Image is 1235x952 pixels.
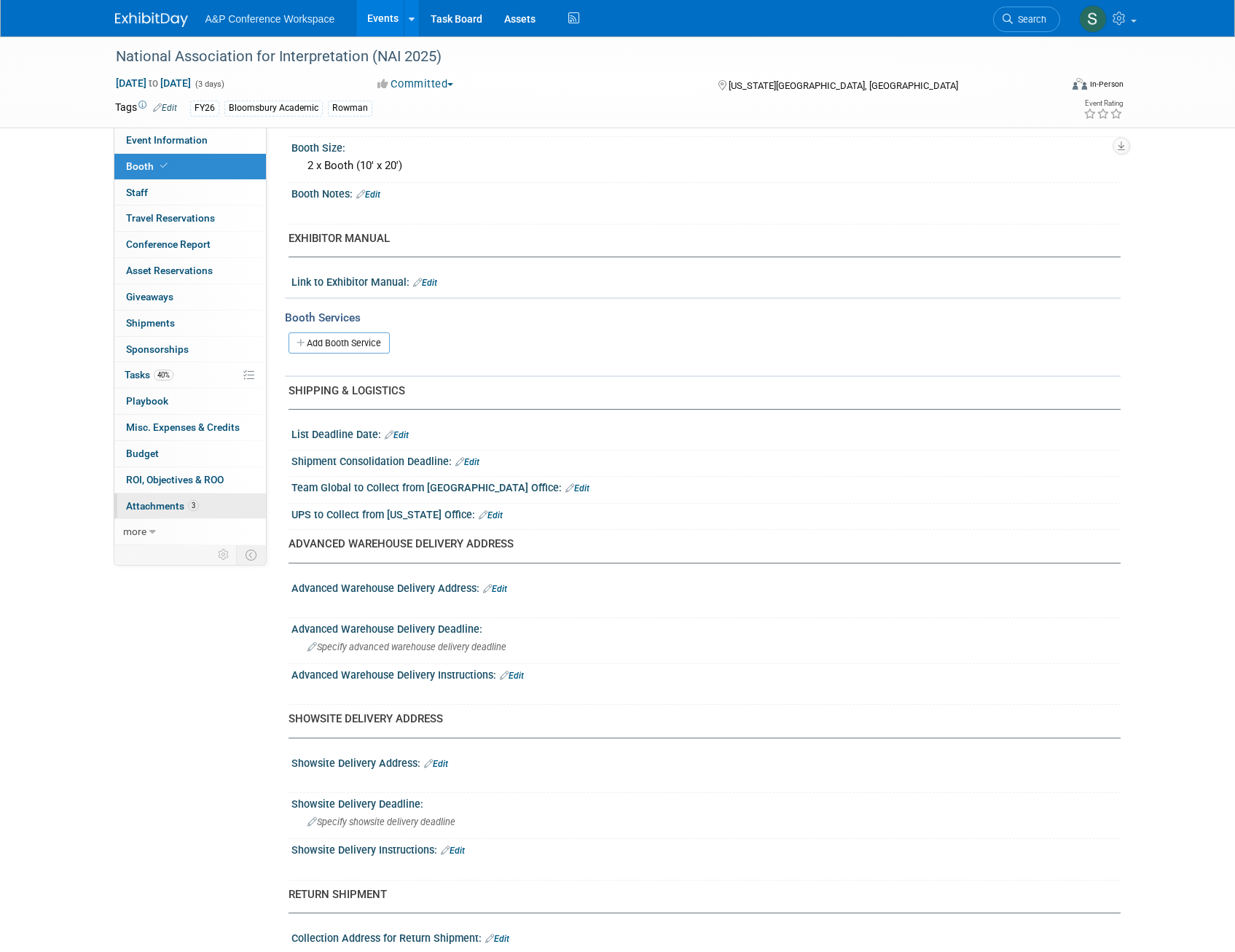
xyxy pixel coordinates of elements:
div: RETURN SHIPMENT [289,887,1110,902]
a: Edit [385,430,409,440]
span: Event Information [126,134,208,146]
a: Tasks40% [114,362,266,388]
div: Event Rating [1083,100,1123,107]
div: Collection Address for Return Shipment: [291,927,1121,946]
div: Link to Exhibitor Manual: [291,271,1121,290]
span: Specify advanced warehouse delivery deadline [307,641,506,652]
div: Rowman [328,101,372,116]
a: Sponsorships [114,337,266,362]
a: Staff [114,180,266,206]
a: Edit [565,483,589,493]
span: Playbook [126,395,168,407]
img: Format-Inperson.png [1073,78,1087,90]
div: Team Global to Collect from [GEOGRAPHIC_DATA] Office: [291,477,1121,496]
div: Booth Services [285,310,1121,326]
div: Booth Notes: [291,183,1121,202]
a: Edit [479,510,503,520]
a: Giveaways [114,284,266,310]
span: Search [1013,14,1046,25]
a: more [114,519,266,545]
a: Attachments3 [114,493,266,519]
span: [DATE] [DATE] [115,77,192,90]
a: Edit [455,457,479,467]
div: Showsite Delivery Address: [291,752,1121,771]
a: Booth [114,154,266,179]
a: Edit [483,584,507,594]
div: EXHIBITOR MANUAL [289,231,1110,246]
div: Advanced Warehouse Delivery Address: [291,577,1121,596]
span: Shipments [126,317,175,329]
a: Travel Reservations [114,206,266,231]
div: Showsite Delivery Instructions: [291,839,1121,858]
a: Edit [153,103,177,113]
span: 3 [188,500,199,511]
a: Edit [485,934,509,944]
span: more [123,526,146,537]
span: 40% [154,370,173,381]
div: Advanced Warehouse Delivery Instructions: [291,664,1121,683]
div: Bloomsbury Academic [224,101,323,116]
div: Booth Size: [291,137,1121,155]
div: ADVANCED WAREHOUSE DELIVERY ADDRESS [289,537,1110,552]
a: Event Information [114,128,266,153]
span: Budget [126,448,159,459]
a: Playbook [114,389,266,414]
span: Booth [126,160,170,172]
img: Samantha Klein [1079,5,1107,33]
td: Personalize Event Tab Strip [211,545,237,564]
a: Asset Reservations [114,258,266,284]
a: Budget [114,441,266,467]
span: Attachments [126,500,199,512]
span: Staff [126,187,148,198]
a: Edit [356,190,380,200]
span: Asset Reservations [126,265,213,276]
div: Advanced Warehouse Delivery Deadline: [291,618,1121,636]
div: 2 x Booth (10' x 20') [302,155,1110,177]
span: to [146,77,160,89]
a: Search [993,7,1060,32]
span: Travel Reservations [126,212,215,224]
div: FY26 [190,101,219,116]
span: (3 days) [194,79,224,89]
div: List Deadline Date: [291,424,1121,442]
a: Edit [441,846,465,856]
span: ROI, Objectives & ROO [126,474,224,485]
div: Showsite Delivery Deadline: [291,793,1121,811]
img: ExhibitDay [115,12,188,27]
div: SHOWSITE DELIVERY ADDRESS [289,711,1110,727]
a: Edit [413,278,437,288]
a: Edit [500,671,524,681]
div: National Association for Interpretation (NAI 2025) [111,44,1038,70]
span: Tasks [125,369,173,381]
a: Conference Report [114,232,266,257]
i: Booth reservation complete [160,162,168,170]
div: Shipment Consolidation Deadline: [291,450,1121,469]
a: Shipments [114,311,266,336]
span: Conference Report [126,238,211,250]
button: Committed [372,77,459,92]
td: Tags [115,100,177,117]
a: ROI, Objectives & ROO [114,467,266,493]
a: Misc. Expenses & Credits [114,415,266,440]
td: Toggle Event Tabs [236,545,266,564]
span: Specify showsite delivery deadline [307,816,455,827]
span: Giveaways [126,291,173,303]
div: SHIPPING & LOGISTICS [289,383,1110,399]
span: [US_STATE][GEOGRAPHIC_DATA], [GEOGRAPHIC_DATA] [729,80,958,91]
span: Sponsorships [126,343,189,355]
span: Misc. Expenses & Credits [126,421,240,433]
div: In-Person [1089,79,1124,90]
a: Edit [424,759,448,769]
div: Event Format [974,76,1124,98]
span: A&P Conference Workspace [205,13,335,25]
div: UPS to Collect from [US_STATE] Office: [291,504,1121,523]
a: Add Booth Service [289,332,390,354]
